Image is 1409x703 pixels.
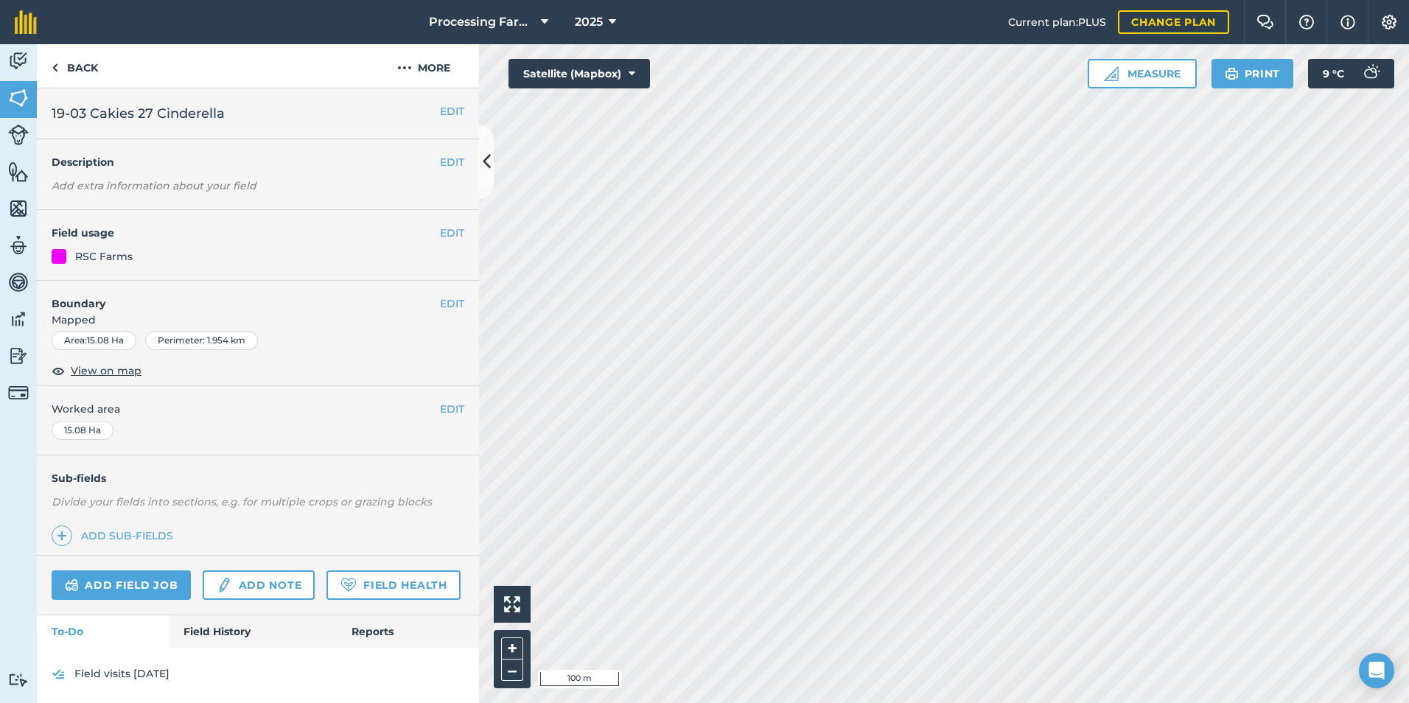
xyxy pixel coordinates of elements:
[52,362,141,380] button: View on map
[52,495,432,508] em: Divide your fields into sections, e.g. for multiple crops or grazing blocks
[1298,15,1315,29] img: A question mark icon
[504,596,520,612] img: Four arrows, one pointing top left, one top right, one bottom right and the last bottom left
[52,570,191,600] a: Add field job
[1088,59,1197,88] button: Measure
[52,179,256,192] em: Add extra information about your field
[440,401,464,417] button: EDIT
[1308,59,1394,88] button: 9 °C
[440,295,464,312] button: EDIT
[37,281,440,312] h4: Boundary
[37,615,169,648] a: To-Do
[52,154,464,170] h4: Description
[37,44,113,88] a: Back
[52,421,113,440] div: 15.08 Ha
[1225,65,1239,83] img: svg+xml;base64,PHN2ZyB4bWxucz0iaHR0cDovL3d3dy53My5vcmcvMjAwMC9zdmciIHdpZHRoPSIxOSIgaGVpZ2h0PSIyNC...
[1323,59,1344,88] span: 9 ° C
[8,673,29,687] img: svg+xml;base64,PD94bWwgdmVyc2lvbj0iMS4wIiBlbmNvZGluZz0idXRmLTgiPz4KPCEtLSBHZW5lcmF0b3I6IEFkb2JlIE...
[501,660,523,681] button: –
[440,225,464,241] button: EDIT
[508,59,650,88] button: Satellite (Mapbox)
[52,401,464,417] span: Worked area
[8,382,29,403] img: svg+xml;base64,PD94bWwgdmVyc2lvbj0iMS4wIiBlbmNvZGluZz0idXRmLTgiPz4KPCEtLSBHZW5lcmF0b3I6IEFkb2JlIE...
[37,312,479,328] span: Mapped
[8,345,29,367] img: svg+xml;base64,PD94bWwgdmVyc2lvbj0iMS4wIiBlbmNvZGluZz0idXRmLTgiPz4KPCEtLSBHZW5lcmF0b3I6IEFkb2JlIE...
[169,615,336,648] a: Field History
[501,637,523,660] button: +
[429,13,535,31] span: Processing Farms
[52,362,65,380] img: svg+xml;base64,PHN2ZyB4bWxucz0iaHR0cDovL3d3dy53My5vcmcvMjAwMC9zdmciIHdpZHRoPSIxOCIgaGVpZ2h0PSIyNC...
[1359,653,1394,688] div: Open Intercom Messenger
[52,665,66,683] img: svg+xml;base64,PD94bWwgdmVyc2lvbj0iMS4wIiBlbmNvZGluZz0idXRmLTgiPz4KPCEtLSBHZW5lcmF0b3I6IEFkb2JlIE...
[1104,66,1119,81] img: Ruler icon
[37,470,479,486] h4: Sub-fields
[216,576,232,594] img: svg+xml;base64,PD94bWwgdmVyc2lvbj0iMS4wIiBlbmNvZGluZz0idXRmLTgiPz4KPCEtLSBHZW5lcmF0b3I6IEFkb2JlIE...
[1256,15,1274,29] img: Two speech bubbles overlapping with the left bubble in the forefront
[52,662,464,686] a: Field visits [DATE]
[15,10,37,34] img: fieldmargin Logo
[52,525,179,546] a: Add sub-fields
[65,576,79,594] img: svg+xml;base64,PD94bWwgdmVyc2lvbj0iMS4wIiBlbmNvZGluZz0idXRmLTgiPz4KPCEtLSBHZW5lcmF0b3I6IEFkb2JlIE...
[1008,14,1106,30] span: Current plan : PLUS
[1380,15,1398,29] img: A cog icon
[71,363,141,379] span: View on map
[52,103,225,124] span: 19-03 Cakies 27 Cinderella
[145,331,258,350] div: Perimeter : 1.954 km
[75,248,133,265] div: RSC Farms
[52,225,440,241] h4: Field usage
[52,59,58,77] img: svg+xml;base64,PHN2ZyB4bWxucz0iaHR0cDovL3d3dy53My5vcmcvMjAwMC9zdmciIHdpZHRoPSI5IiBoZWlnaHQ9IjI0Ii...
[8,308,29,330] img: svg+xml;base64,PD94bWwgdmVyc2lvbj0iMS4wIiBlbmNvZGluZz0idXRmLTgiPz4KPCEtLSBHZW5lcmF0b3I6IEFkb2JlIE...
[1212,59,1294,88] button: Print
[1340,13,1355,31] img: svg+xml;base64,PHN2ZyB4bWxucz0iaHR0cDovL3d3dy53My5vcmcvMjAwMC9zdmciIHdpZHRoPSIxNyIgaGVpZ2h0PSIxNy...
[575,13,603,31] span: 2025
[440,103,464,119] button: EDIT
[1118,10,1229,34] a: Change plan
[326,570,460,600] a: Field Health
[8,271,29,293] img: svg+xml;base64,PD94bWwgdmVyc2lvbj0iMS4wIiBlbmNvZGluZz0idXRmLTgiPz4KPCEtLSBHZW5lcmF0b3I6IEFkb2JlIE...
[203,570,315,600] a: Add note
[368,44,479,88] button: More
[8,87,29,109] img: svg+xml;base64,PHN2ZyB4bWxucz0iaHR0cDovL3d3dy53My5vcmcvMjAwMC9zdmciIHdpZHRoPSI1NiIgaGVpZ2h0PSI2MC...
[8,197,29,220] img: svg+xml;base64,PHN2ZyB4bWxucz0iaHR0cDovL3d3dy53My5vcmcvMjAwMC9zdmciIHdpZHRoPSI1NiIgaGVpZ2h0PSI2MC...
[8,234,29,256] img: svg+xml;base64,PD94bWwgdmVyc2lvbj0iMS4wIiBlbmNvZGluZz0idXRmLTgiPz4KPCEtLSBHZW5lcmF0b3I6IEFkb2JlIE...
[8,50,29,72] img: svg+xml;base64,PD94bWwgdmVyc2lvbj0iMS4wIiBlbmNvZGluZz0idXRmLTgiPz4KPCEtLSBHZW5lcmF0b3I6IEFkb2JlIE...
[397,59,412,77] img: svg+xml;base64,PHN2ZyB4bWxucz0iaHR0cDovL3d3dy53My5vcmcvMjAwMC9zdmciIHdpZHRoPSIyMCIgaGVpZ2h0PSIyNC...
[1356,59,1385,88] img: svg+xml;base64,PD94bWwgdmVyc2lvbj0iMS4wIiBlbmNvZGluZz0idXRmLTgiPz4KPCEtLSBHZW5lcmF0b3I6IEFkb2JlIE...
[57,527,67,545] img: svg+xml;base64,PHN2ZyB4bWxucz0iaHR0cDovL3d3dy53My5vcmcvMjAwMC9zdmciIHdpZHRoPSIxNCIgaGVpZ2h0PSIyNC...
[52,331,136,350] div: Area : 15.08 Ha
[337,615,479,648] a: Reports
[8,125,29,145] img: svg+xml;base64,PD94bWwgdmVyc2lvbj0iMS4wIiBlbmNvZGluZz0idXRmLTgiPz4KPCEtLSBHZW5lcmF0b3I6IEFkb2JlIE...
[440,154,464,170] button: EDIT
[8,161,29,183] img: svg+xml;base64,PHN2ZyB4bWxucz0iaHR0cDovL3d3dy53My5vcmcvMjAwMC9zdmciIHdpZHRoPSI1NiIgaGVpZ2h0PSI2MC...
